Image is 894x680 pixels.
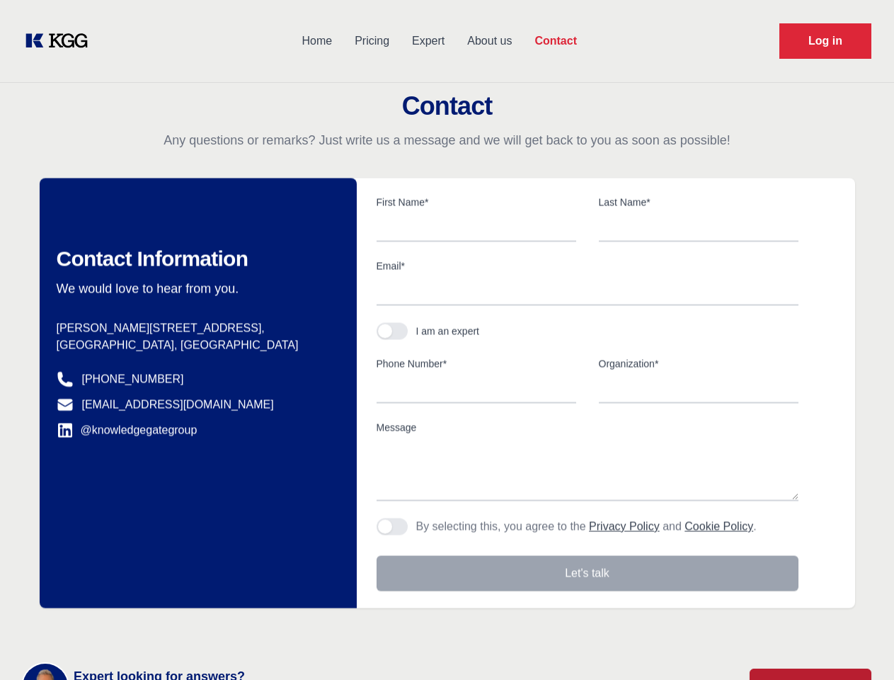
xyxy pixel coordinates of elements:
label: First Name* [377,195,576,209]
div: I am an expert [416,324,480,338]
a: [EMAIL_ADDRESS][DOMAIN_NAME] [82,396,274,413]
label: Email* [377,259,798,273]
p: We would love to hear from you. [57,280,334,297]
h2: Contact Information [57,246,334,271]
button: Let's talk [377,555,798,591]
a: Expert [401,23,456,59]
p: [GEOGRAPHIC_DATA], [GEOGRAPHIC_DATA] [57,336,334,353]
a: @knowledgegategroup [57,421,197,438]
p: [PERSON_NAME][STREET_ADDRESS], [57,319,334,336]
a: Contact [523,23,588,59]
a: About us [456,23,523,59]
a: Request Demo [779,23,871,59]
a: [PHONE_NUMBER] [82,370,184,387]
label: Message [377,420,798,434]
h2: Contact [17,92,877,120]
a: Pricing [343,23,401,59]
a: Home [290,23,343,59]
a: Privacy Policy [589,520,660,532]
label: Phone Number* [377,356,576,370]
p: Any questions or remarks? Just write us a message and we will get back to you as soon as possible! [17,132,877,149]
a: Cookie Policy [684,520,753,532]
label: Organization* [599,356,798,370]
iframe: Chat Widget [823,612,894,680]
a: KOL Knowledge Platform: Talk to Key External Experts (KEE) [23,30,99,52]
label: Last Name* [599,195,798,209]
p: By selecting this, you agree to the and . [416,518,757,535]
